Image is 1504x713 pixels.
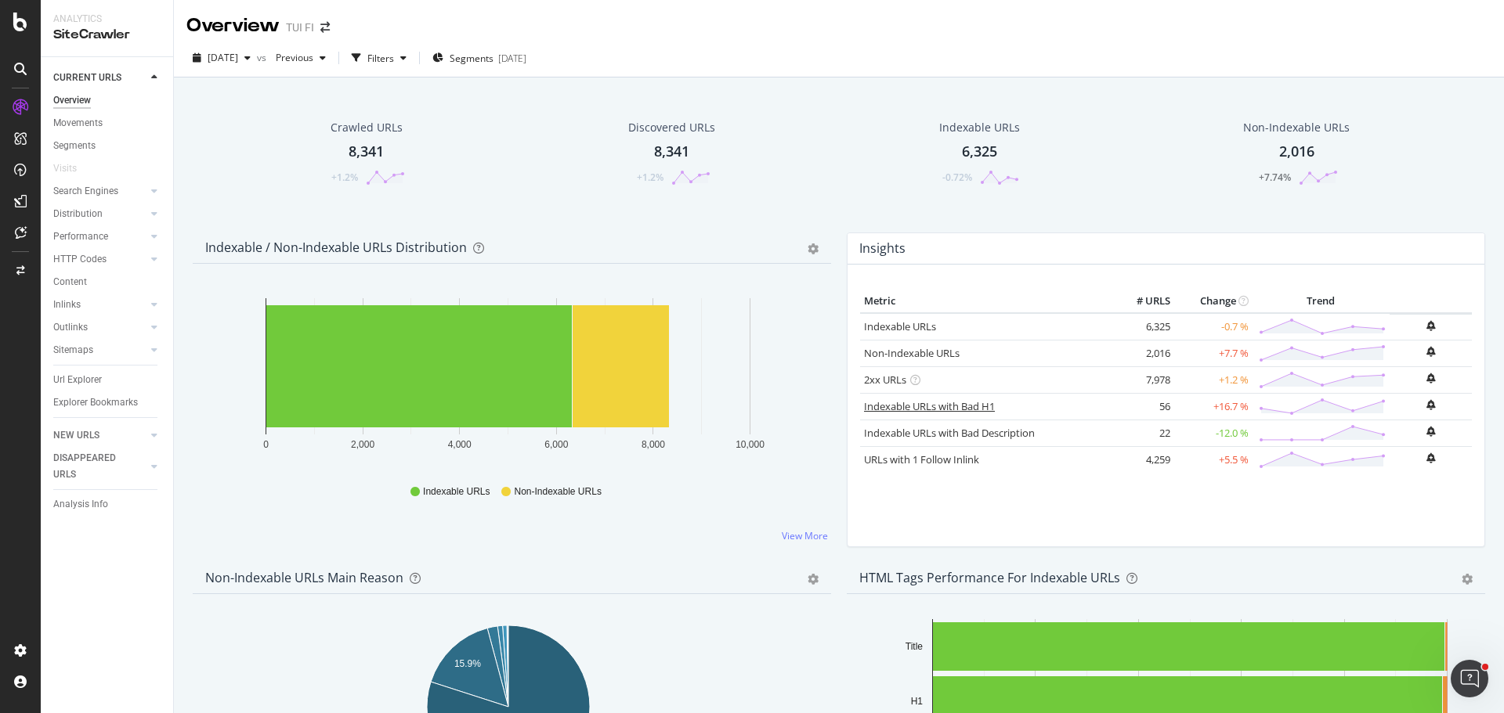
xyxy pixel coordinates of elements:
div: Distribution [53,206,103,222]
div: Content [53,274,87,290]
div: Crawled URLs [331,120,403,135]
span: Non-Indexable URLs [514,485,601,499]
div: NEW URLS [53,427,99,444]
td: 56 [1112,393,1174,420]
div: +7.74% [1259,171,1291,184]
td: 4,259 [1112,446,1174,473]
td: +7.7 % [1174,340,1253,366]
div: Indexable URLs [939,120,1020,135]
text: 2,000 [351,439,374,450]
a: URLs with 1 Follow Inlink [864,452,979,466]
div: bell-plus [1426,373,1435,384]
div: bell-plus [1426,427,1435,437]
svg: A chart. [205,289,812,470]
div: Search Engines [53,183,118,200]
div: DISAPPEARED URLS [53,450,132,483]
a: Content [53,274,162,290]
a: Visits [53,160,92,177]
div: arrow-right-arrow-left [320,22,330,33]
div: bell-plus [1426,453,1435,463]
div: HTML Tags Performance for Indexable URLs [859,570,1120,585]
text: H1 [911,696,924,707]
span: vs [257,51,269,64]
div: Inlinks [53,297,81,313]
a: Sitemaps [53,342,146,358]
div: Filters [367,52,394,65]
a: Url Explorer [53,372,162,388]
div: Discovered URLs [628,120,715,135]
th: Change [1174,290,1253,313]
div: bell-plus [1426,347,1435,357]
a: View More [782,529,828,542]
text: 8,000 [642,439,665,450]
div: bell-plus [1426,400,1435,410]
div: Overview [186,13,280,39]
td: +5.5 % [1174,446,1253,473]
div: Outlinks [53,319,88,336]
div: +1.2% [637,171,663,184]
td: 6,325 [1112,313,1174,340]
button: Filters [345,45,413,70]
a: DISAPPEARED URLS [53,450,146,483]
div: TUI FI [286,20,314,35]
span: Previous [269,51,313,64]
th: Metric [860,290,1112,313]
td: 2,016 [1112,340,1174,366]
div: Url Explorer [53,372,102,388]
button: [DATE] [186,45,257,70]
div: Movements [53,115,103,131]
text: 15.9% [454,658,481,669]
a: Outlinks [53,319,146,336]
div: Explorer Bookmarks [53,394,138,411]
div: Sitemaps [53,342,93,358]
td: 7,978 [1112,366,1174,393]
div: Segments [53,138,96,154]
iframe: Intercom live chat [1451,660,1488,697]
div: Indexable / Non-Indexable URLs Distribution [205,239,467,255]
td: -12.0 % [1174,420,1253,446]
div: [DATE] [498,52,526,65]
td: +16.7 % [1174,393,1253,420]
a: HTTP Codes [53,251,146,268]
div: gear [1462,574,1473,585]
div: 2,016 [1279,142,1314,162]
td: 22 [1112,420,1174,446]
div: gear [808,574,819,585]
div: Analytics [53,13,161,26]
div: HTTP Codes [53,251,107,268]
text: Title [906,641,924,652]
a: Segments [53,138,162,154]
a: Performance [53,229,146,245]
text: 0 [263,439,269,450]
a: Inlinks [53,297,146,313]
a: 2xx URLs [864,373,906,387]
a: Indexable URLs with Bad H1 [864,399,995,413]
div: Non-Indexable URLs Main Reason [205,570,403,585]
td: -0.7 % [1174,313,1253,340]
div: Performance [53,229,108,245]
span: 2025 Aug. 25th [208,51,238,64]
a: Indexable URLs with Bad Description [864,426,1035,440]
span: Indexable URLs [423,485,490,499]
button: Previous [269,45,332,70]
a: Distribution [53,206,146,222]
div: SiteCrawler [53,26,161,44]
div: 8,341 [349,142,384,162]
th: # URLS [1112,290,1174,313]
button: Segments[DATE] [426,45,533,70]
a: Explorer Bookmarks [53,394,162,411]
th: Trend [1253,290,1390,313]
div: CURRENT URLS [53,70,121,86]
text: 6,000 [544,439,568,450]
a: Overview [53,92,162,109]
div: Non-Indexable URLs [1243,120,1350,135]
span: Segments [450,52,493,65]
a: Indexable URLs [864,319,936,333]
a: Movements [53,115,162,131]
td: +1.2 % [1174,366,1253,393]
div: 6,325 [962,142,997,162]
text: 4,000 [448,439,472,450]
div: 8,341 [654,142,689,162]
div: Visits [53,160,77,177]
